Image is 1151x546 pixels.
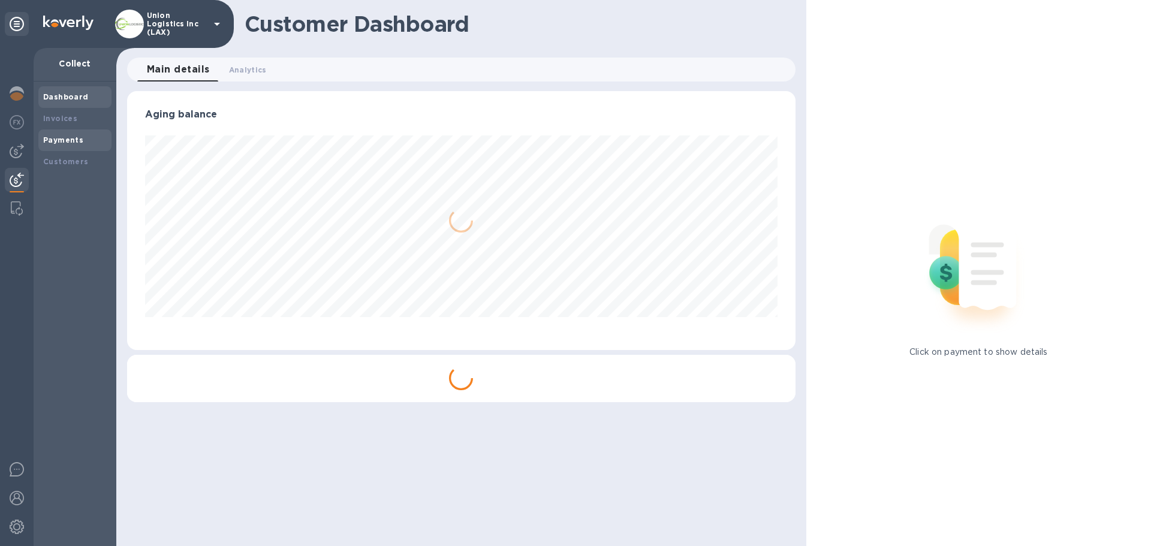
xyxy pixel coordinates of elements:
[43,114,77,123] b: Invoices
[145,109,778,120] h3: Aging balance
[43,58,107,70] p: Collect
[147,61,210,78] span: Main details
[245,11,787,37] h1: Customer Dashboard
[10,115,24,129] img: Foreign exchange
[43,135,83,144] b: Payments
[5,12,29,36] div: Unpin categories
[43,16,94,30] img: Logo
[43,157,89,166] b: Customers
[229,64,267,76] span: Analytics
[43,92,89,101] b: Dashboard
[147,11,207,37] p: Union Logistics Inc (LAX)
[909,346,1047,358] p: Click on payment to show details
